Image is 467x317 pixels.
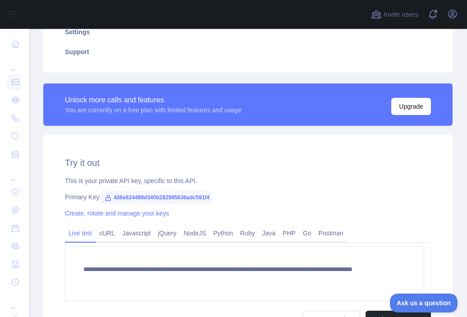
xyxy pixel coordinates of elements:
[7,54,22,72] div: ...
[369,7,420,22] button: Invite users
[315,226,347,240] a: Postman
[7,292,22,310] div: ...
[7,164,22,182] div: ...
[279,226,299,240] a: PHP
[65,95,242,106] div: Unlock more calls and features
[119,226,154,240] a: Javascript
[101,191,213,204] span: 436e824489d340b282995636adc591f4
[391,98,431,115] button: Upgrade
[65,156,431,169] h2: Try it out
[65,226,96,240] a: Live test
[65,193,431,202] div: Primary Key:
[96,226,119,240] a: cURL
[237,226,259,240] a: Ruby
[210,226,237,240] a: Python
[180,226,210,240] a: NodeJS
[65,210,169,217] a: Create, rotate and manage your keys
[54,42,442,62] a: Support
[65,176,431,185] div: This is your private API key, specific to this API.
[299,226,315,240] a: Go
[390,294,458,312] iframe: Toggle Customer Support
[65,106,242,115] div: You are currently on a free plan with limited features and usage
[384,9,418,20] span: Invite users
[259,226,279,240] a: Java
[154,226,180,240] a: jQuery
[54,22,442,42] a: Settings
